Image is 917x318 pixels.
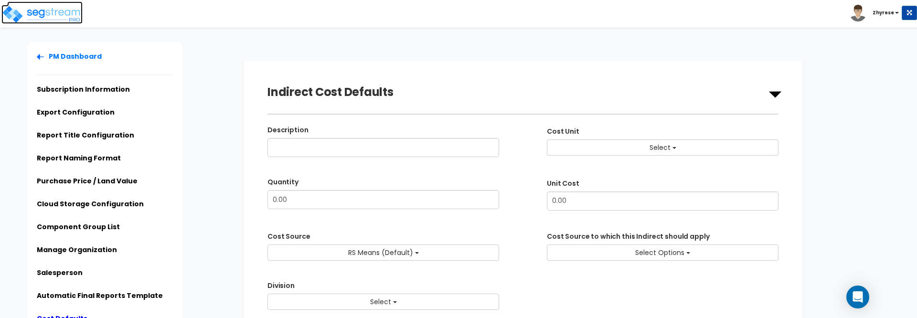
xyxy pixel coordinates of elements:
a: Export Configuration [37,107,115,117]
a: Manage Organization [37,245,117,254]
label: Cost Source [267,231,499,242]
img: avatar.png [850,5,866,21]
a: Purchase Price / Land Value [37,176,138,186]
button: Select [547,139,778,156]
span: Select Options [635,248,684,257]
a: Subscription Information [37,85,130,94]
a: Component Group List [37,222,120,232]
span: RS Means (Default) [348,248,413,257]
button: RS Means (Default) [267,244,499,261]
label: Cost Source to which this Indirect should apply [547,231,778,242]
img: logo_pro_r.png [1,5,83,24]
label: Cost Unit [547,126,778,137]
button: Select [267,294,499,310]
div: Open Intercom Messenger [846,286,869,308]
a: Salesperson [37,268,83,277]
a: Automatic Final Reports Template [37,291,163,300]
label: Division [267,280,499,291]
label: Description [267,124,499,136]
b: Zhyrese [873,9,894,16]
label: Quantity [267,176,499,188]
span: Select [650,143,671,152]
button: Select Options [547,244,778,261]
h1: Indirect Cost Defaults [267,85,394,99]
img: Back [37,54,44,60]
a: Report Naming Format [37,153,121,163]
a: Cloud Storage Configuration [37,199,144,209]
span: Select [370,297,391,307]
label: Unit Cost [547,178,778,189]
a: PM Dashboard [37,52,102,61]
a: Report Title Configuration [37,130,134,140]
